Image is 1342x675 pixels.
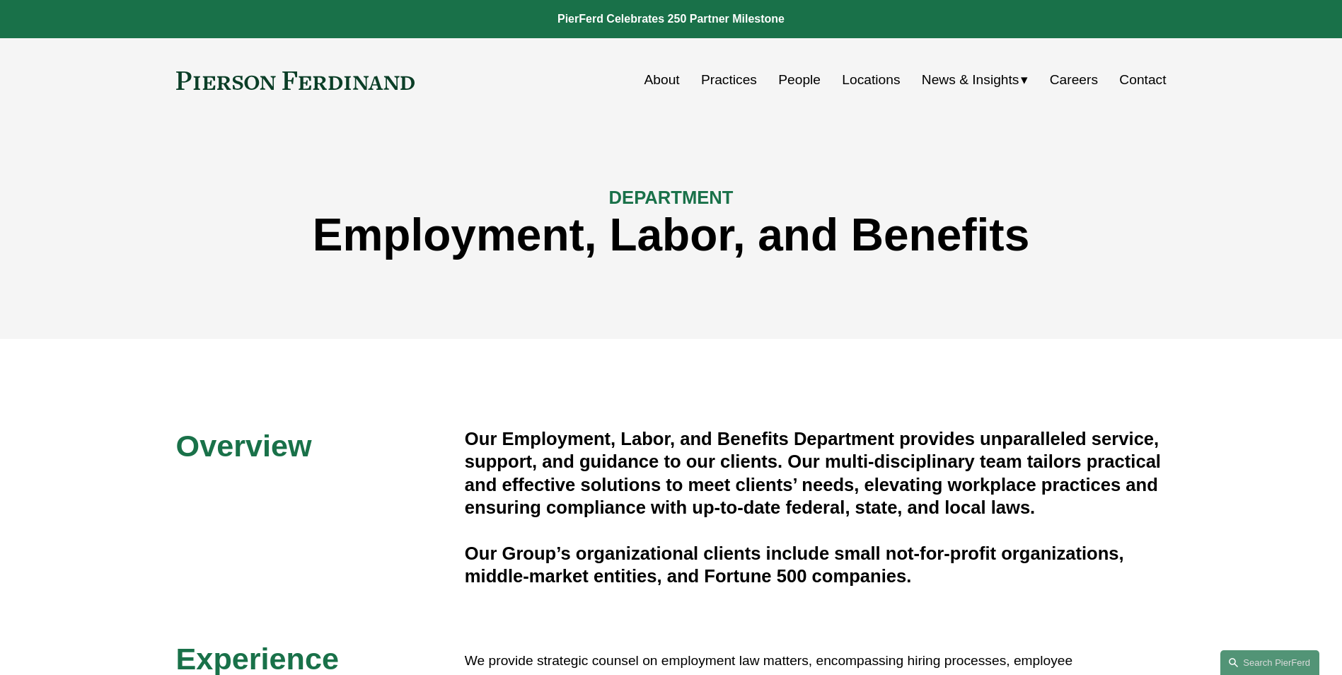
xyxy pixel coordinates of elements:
[465,427,1167,519] h4: Our Employment, Labor, and Benefits Department provides unparalleled service, support, and guidan...
[1220,650,1319,675] a: Search this site
[644,67,680,93] a: About
[176,209,1167,261] h1: Employment, Labor, and Benefits
[922,67,1029,93] a: folder dropdown
[842,67,900,93] a: Locations
[922,68,1019,93] span: News & Insights
[176,429,312,463] span: Overview
[1050,67,1098,93] a: Careers
[465,542,1167,588] h4: Our Group’s organizational clients include small not-for-profit organizations, middle-market enti...
[609,187,734,207] span: DEPARTMENT
[778,67,821,93] a: People
[1119,67,1166,93] a: Contact
[701,67,757,93] a: Practices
